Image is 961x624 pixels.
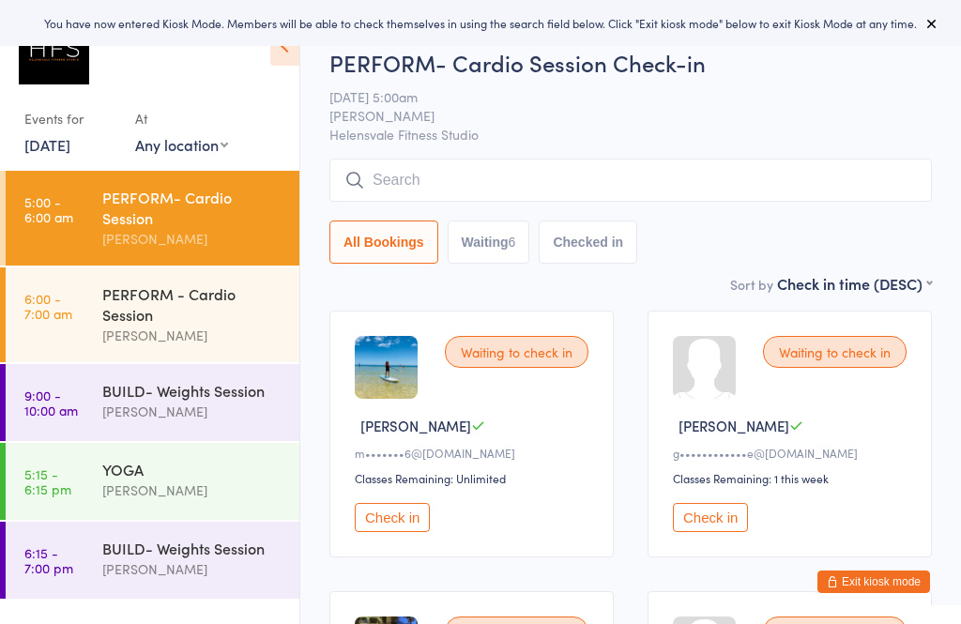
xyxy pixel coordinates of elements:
[6,364,299,441] a: 9:00 -10:00 amBUILD- Weights Session[PERSON_NAME]
[539,221,637,264] button: Checked in
[329,125,932,144] span: Helensvale Fitness Studio
[329,221,438,264] button: All Bookings
[6,267,299,362] a: 6:00 -7:00 amPERFORM - Cardio Session[PERSON_NAME]
[817,571,930,593] button: Exit kiosk mode
[102,283,283,325] div: PERFORM - Cardio Session
[355,503,430,532] button: Check in
[102,187,283,228] div: PERFORM- Cardio Session
[777,273,932,294] div: Check in time (DESC)
[445,336,588,368] div: Waiting to check in
[102,401,283,422] div: [PERSON_NAME]
[448,221,530,264] button: Waiting6
[509,235,516,250] div: 6
[24,291,72,321] time: 6:00 - 7:00 am
[6,522,299,599] a: 6:15 -7:00 pmBUILD- Weights Session[PERSON_NAME]
[763,336,907,368] div: Waiting to check in
[355,470,594,486] div: Classes Remaining: Unlimited
[673,503,748,532] button: Check in
[102,325,283,346] div: [PERSON_NAME]
[19,14,89,84] img: Helensvale Fitness Studio (HFS)
[102,538,283,558] div: BUILD- Weights Session
[24,545,73,575] time: 6:15 - 7:00 pm
[730,275,773,294] label: Sort by
[102,459,283,479] div: YOGA
[24,466,71,496] time: 5:15 - 6:15 pm
[6,171,299,266] a: 5:00 -6:00 amPERFORM- Cardio Session[PERSON_NAME]
[24,134,70,155] a: [DATE]
[102,479,283,501] div: [PERSON_NAME]
[30,15,931,31] div: You have now entered Kiosk Mode. Members will be able to check themselves in using the search fie...
[24,194,73,224] time: 5:00 - 6:00 am
[24,388,78,418] time: 9:00 - 10:00 am
[329,159,932,202] input: Search
[355,336,418,399] img: image1693208656.png
[360,416,471,435] span: [PERSON_NAME]
[355,445,594,461] div: m•••••••6@[DOMAIN_NAME]
[135,103,228,134] div: At
[6,443,299,520] a: 5:15 -6:15 pmYOGA[PERSON_NAME]
[102,228,283,250] div: [PERSON_NAME]
[329,106,903,125] span: [PERSON_NAME]
[679,416,789,435] span: [PERSON_NAME]
[102,558,283,580] div: [PERSON_NAME]
[329,47,932,78] h2: PERFORM- Cardio Session Check-in
[329,87,903,106] span: [DATE] 5:00am
[102,380,283,401] div: BUILD- Weights Session
[673,470,912,486] div: Classes Remaining: 1 this week
[673,445,912,461] div: g••••••••••••e@[DOMAIN_NAME]
[24,103,116,134] div: Events for
[135,134,228,155] div: Any location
